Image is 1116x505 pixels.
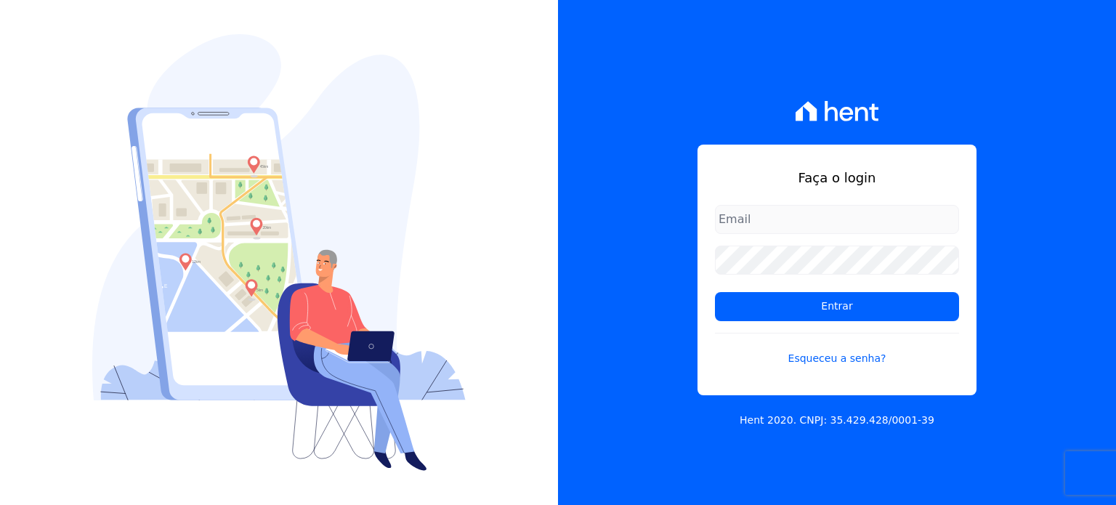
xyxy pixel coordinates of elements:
[92,34,466,471] img: Login
[740,413,934,428] p: Hent 2020. CNPJ: 35.429.428/0001-39
[715,333,959,366] a: Esqueceu a senha?
[715,168,959,187] h1: Faça o login
[715,205,959,234] input: Email
[715,292,959,321] input: Entrar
